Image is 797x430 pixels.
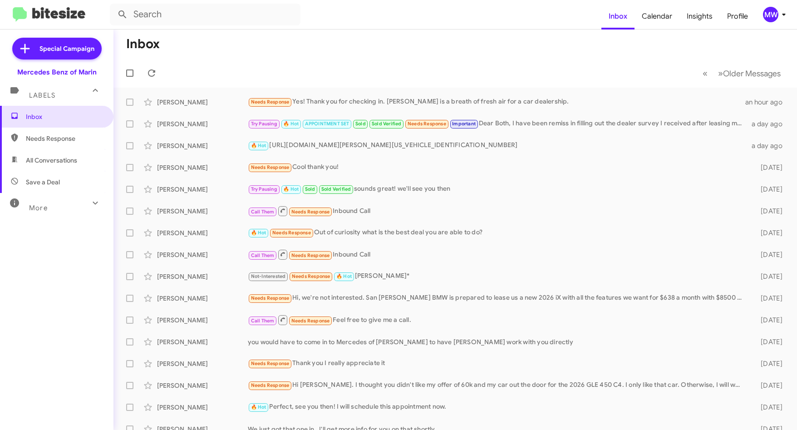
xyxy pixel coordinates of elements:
[748,316,790,325] div: [DATE]
[748,141,790,150] div: a day ago
[157,98,248,107] div: [PERSON_NAME]
[697,64,713,83] button: Previous
[248,293,748,303] div: Hi, we're not interested. San [PERSON_NAME] BMW is prepared to lease us a new 2026 iX with all th...
[251,273,286,279] span: Not-Interested
[713,64,786,83] button: Next
[291,318,330,324] span: Needs Response
[763,7,778,22] div: MW
[39,44,94,53] span: Special Campaign
[12,38,102,59] a: Special Campaign
[26,156,77,165] span: All Conversations
[408,121,446,127] span: Needs Response
[748,403,790,412] div: [DATE]
[305,186,315,192] span: Sold
[26,178,60,187] span: Save a Deal
[248,249,748,260] div: Inbound Call
[157,403,248,412] div: [PERSON_NAME]
[748,185,790,194] div: [DATE]
[248,140,748,151] div: [URL][DOMAIN_NAME][PERSON_NAME][US_VEHICLE_IDENTIFICATION_NUMBER]
[698,64,786,83] nav: Page navigation example
[26,112,103,121] span: Inbox
[748,207,790,216] div: [DATE]
[748,119,790,129] div: a day ago
[248,162,748,173] div: Cool thank you!
[755,7,787,22] button: MW
[248,380,748,390] div: Hi [PERSON_NAME]. I thought you didn't like my offer of 60k and my car out the door for the 2026 ...
[248,271,748,282] div: [PERSON_NAME]*
[157,119,248,129] div: [PERSON_NAME]
[248,119,748,129] div: Dear Both, I have been remiss in filling out the dealer survey I received after leasing my new ca...
[251,230,266,236] span: 🔥 Hot
[748,272,790,281] div: [DATE]
[291,209,330,215] span: Needs Response
[157,207,248,216] div: [PERSON_NAME]
[720,3,755,30] a: Profile
[251,382,290,388] span: Needs Response
[251,295,290,301] span: Needs Response
[251,209,275,215] span: Call Them
[251,404,266,410] span: 🔥 Hot
[372,121,402,127] span: Sold Verified
[251,99,290,105] span: Needs Response
[272,230,311,236] span: Needs Response
[17,68,97,77] div: Mercedes Benz of Marin
[251,361,290,366] span: Needs Response
[126,37,160,51] h1: Inbox
[718,68,723,79] span: »
[748,381,790,390] div: [DATE]
[748,250,790,259] div: [DATE]
[157,141,248,150] div: [PERSON_NAME]
[635,3,679,30] a: Calendar
[248,227,748,238] div: Out of curiosity what is the best deal you are able to do?
[703,68,708,79] span: «
[157,359,248,368] div: [PERSON_NAME]
[321,186,351,192] span: Sold Verified
[248,205,748,217] div: Inbound Call
[157,250,248,259] div: [PERSON_NAME]
[452,121,476,127] span: Important
[283,186,299,192] span: 🔥 Hot
[157,228,248,237] div: [PERSON_NAME]
[251,318,275,324] span: Call Them
[29,204,48,212] span: More
[251,186,277,192] span: Try Pausing
[745,98,790,107] div: an hour ago
[248,402,748,412] div: Perfect, see you then! I will schedule this appointment now.
[157,272,248,281] div: [PERSON_NAME]
[157,316,248,325] div: [PERSON_NAME]
[157,294,248,303] div: [PERSON_NAME]
[110,4,300,25] input: Search
[26,134,103,143] span: Needs Response
[336,273,352,279] span: 🔥 Hot
[305,121,349,127] span: APPOINTMENT SET
[251,143,266,148] span: 🔥 Hot
[283,121,299,127] span: 🔥 Hot
[29,91,55,99] span: Labels
[251,252,275,258] span: Call Them
[748,163,790,172] div: [DATE]
[157,337,248,346] div: [PERSON_NAME]
[157,381,248,390] div: [PERSON_NAME]
[248,184,748,194] div: sounds great! we'll see you then
[248,358,748,369] div: Thank you I really appreciate it
[292,273,330,279] span: Needs Response
[355,121,366,127] span: Sold
[601,3,635,30] a: Inbox
[248,97,745,107] div: Yes! Thank you for checking in. [PERSON_NAME] is a breath of fresh air for a car dealership.
[748,228,790,237] div: [DATE]
[251,164,290,170] span: Needs Response
[748,294,790,303] div: [DATE]
[723,69,781,79] span: Older Messages
[251,121,277,127] span: Try Pausing
[679,3,720,30] a: Insights
[748,337,790,346] div: [DATE]
[248,314,748,326] div: Feel free to give me a call.
[748,359,790,368] div: [DATE]
[157,185,248,194] div: [PERSON_NAME]
[157,163,248,172] div: [PERSON_NAME]
[291,252,330,258] span: Needs Response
